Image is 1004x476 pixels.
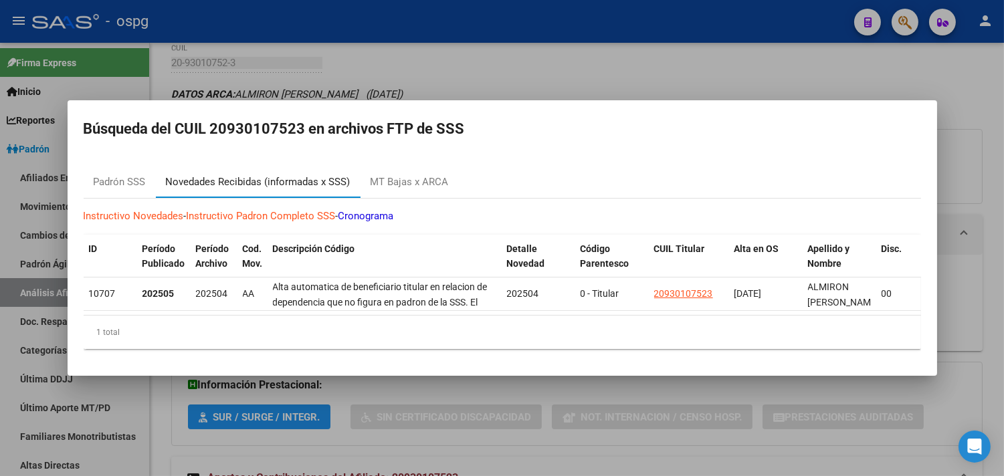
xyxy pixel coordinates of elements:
[84,235,137,293] datatable-header-cell: ID
[89,243,98,254] span: ID
[575,235,649,293] datatable-header-cell: Código Parentesco
[507,243,545,269] span: Detalle Novedad
[273,281,493,398] span: Alta automatica de beneficiario titular en relacion de dependencia que no figura en padron de la ...
[581,243,629,269] span: Código Parentesco
[273,243,355,254] span: Descripción Código
[268,235,502,293] datatable-header-cell: Descripción Código
[916,235,990,293] datatable-header-cell: Cierre presentación
[137,235,191,293] datatable-header-cell: Período Publicado
[237,235,268,293] datatable-header-cell: Cod. Mov.
[84,116,921,142] h2: Búsqueda del CUIL 20930107523 en archivos FTP de SSS
[502,235,575,293] datatable-header-cell: Detalle Novedad
[196,288,228,299] span: 202504
[191,235,237,293] datatable-header-cell: Período Archivo
[876,235,916,293] datatable-header-cell: Disc.
[729,235,803,293] datatable-header-cell: Alta en OS
[507,288,539,299] span: 202504
[959,431,991,463] div: Open Intercom Messenger
[166,174,350,190] div: Novedades Recibidas (informadas x SSS)
[808,281,880,308] span: ALMIRON [PERSON_NAME]
[196,243,229,269] span: Período Archivo
[338,210,394,222] a: Cronograma
[142,288,175,299] strong: 202505
[654,243,705,254] span: CUIL Titular
[94,174,146,190] div: Padrón SSS
[371,174,449,190] div: MT Bajas x ARCA
[84,316,921,349] div: 1 total
[649,235,729,293] datatable-header-cell: CUIL Titular
[734,243,779,254] span: Alta en OS
[243,288,255,299] span: AA
[84,210,184,222] a: Instructivo Novedades
[803,235,876,293] datatable-header-cell: Apellido y Nombre
[89,288,116,299] span: 10707
[808,243,850,269] span: Apellido y Nombre
[654,288,713,299] span: 20930107523
[882,243,902,254] span: Disc.
[734,288,762,299] span: [DATE]
[142,243,185,269] span: Período Publicado
[882,286,911,302] div: 00
[187,210,336,222] a: Instructivo Padron Completo SSS
[84,209,921,224] p: - -
[243,243,263,269] span: Cod. Mov.
[581,288,619,299] span: 0 - Titular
